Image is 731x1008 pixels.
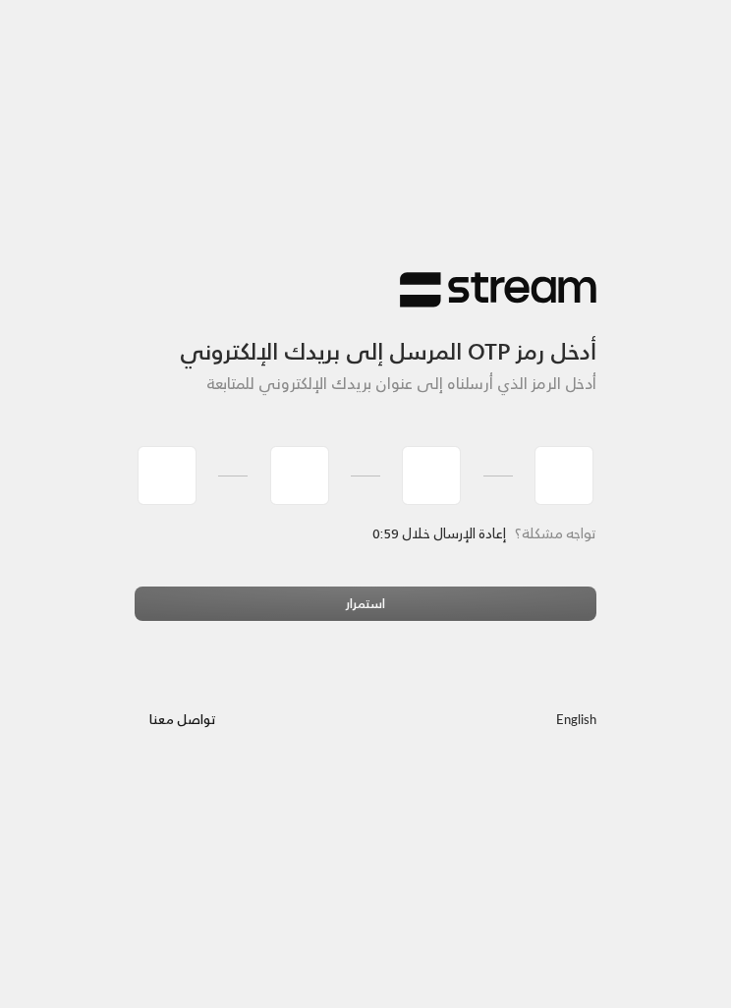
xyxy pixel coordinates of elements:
[556,703,596,738] a: English
[135,708,231,731] a: تواصل معنا
[135,308,596,365] h3: أدخل رمز OTP المرسل إلى بريدك الإلكتروني
[135,703,231,738] button: تواصل معنا
[515,521,596,545] span: تواجه مشكلة؟
[373,521,506,545] span: إعادة الإرسال خلال 0:59
[135,374,596,393] h5: أدخل الرمز الذي أرسلناه إلى عنوان بريدك الإلكتروني للمتابعة
[400,271,596,309] img: Stream Logo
